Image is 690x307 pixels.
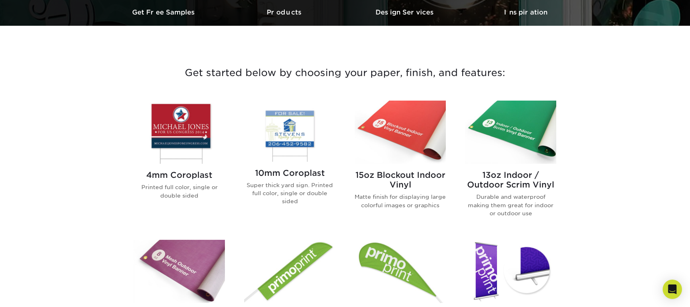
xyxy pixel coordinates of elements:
[134,170,225,180] h2: 4mm Coroplast
[355,170,446,190] h2: 15oz Blockout Indoor Vinyl
[244,101,335,161] img: 10mm Coroplast Signs
[225,8,345,16] h3: Products
[244,168,335,178] h2: 10mm Coroplast
[355,240,446,303] img: Teardrop Flag Flags
[663,280,682,299] div: Open Intercom Messenger
[244,181,335,206] p: Super thick yard sign. Printed full color, single or double sided
[465,8,586,16] h3: Inspiration
[244,101,335,230] a: 10mm Coroplast Signs 10mm Coroplast Super thick yard sign. Printed full color, single or double s...
[110,55,580,91] h3: Get started below by choosing your paper, finish, and features:
[244,240,335,303] img: Feather Flag Flags
[355,101,446,164] img: 15oz Blockout Indoor Vinyl Banners
[465,101,556,164] img: 13oz Indoor / Outdoor Scrim Vinyl Banners
[465,170,556,190] h2: 13oz Indoor / Outdoor Scrim Vinyl
[465,193,556,217] p: Durable and waterproof making them great for indoor or outdoor use
[134,101,225,164] img: 4mm Coroplast Signs
[134,240,225,303] img: 8oz Mesh Outdoor Vinyl Banners
[355,101,446,230] a: 15oz Blockout Indoor Vinyl Banners 15oz Blockout Indoor Vinyl Matte finish for displaying large c...
[104,8,225,16] h3: Get Free Samples
[134,183,225,200] p: Printed full color, single or double sided
[465,240,556,303] img: Retractable Banner Stands
[134,101,225,230] a: 4mm Coroplast Signs 4mm Coroplast Printed full color, single or double sided
[465,101,556,230] a: 13oz Indoor / Outdoor Scrim Vinyl Banners 13oz Indoor / Outdoor Scrim Vinyl Durable and waterproo...
[355,193,446,209] p: Matte finish for displaying large colorful images or graphics
[345,8,465,16] h3: Design Services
